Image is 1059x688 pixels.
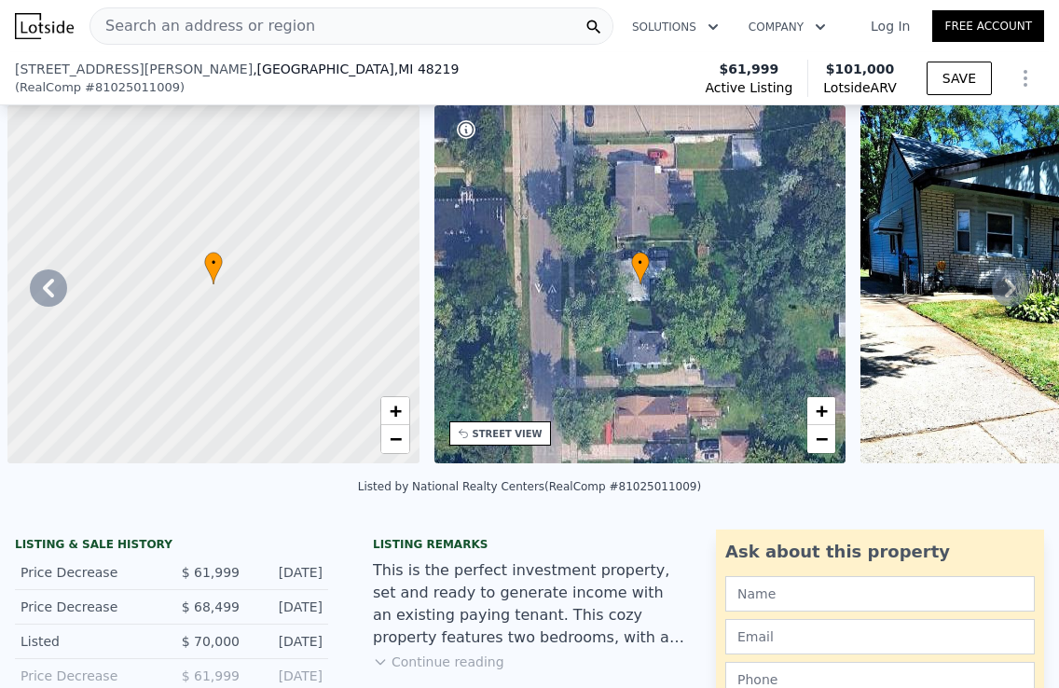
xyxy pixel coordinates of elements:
[932,10,1044,42] a: Free Account
[848,17,932,35] a: Log In
[617,10,734,44] button: Solutions
[85,78,180,97] span: # 81025011009
[807,397,835,425] a: Zoom in
[254,598,323,616] div: [DATE]
[204,252,223,284] div: •
[254,563,323,582] div: [DATE]
[823,78,896,97] span: Lotside ARV
[389,399,401,422] span: +
[927,62,992,95] button: SAVE
[734,10,841,44] button: Company
[90,15,315,37] span: Search an address or region
[182,565,240,580] span: $ 61,999
[705,78,792,97] span: Active Listing
[15,13,74,39] img: Lotside
[20,78,81,97] span: RealComp
[725,539,1035,565] div: Ask about this property
[725,576,1035,612] input: Name
[15,60,253,78] span: [STREET_ADDRESS][PERSON_NAME]
[21,598,157,616] div: Price Decrease
[816,399,828,422] span: +
[826,62,895,76] span: $101,000
[816,427,828,450] span: −
[21,667,157,685] div: Price Decrease
[631,252,650,284] div: •
[373,559,686,649] div: This is the perfect investment property, set and ready to generate income with an existing paying...
[381,397,409,425] a: Zoom in
[254,667,323,685] div: [DATE]
[473,427,543,441] div: STREET VIEW
[15,537,328,556] div: LISTING & SALE HISTORY
[807,425,835,453] a: Zoom out
[21,632,157,651] div: Listed
[725,619,1035,654] input: Email
[254,632,323,651] div: [DATE]
[373,537,686,552] div: Listing remarks
[719,60,778,78] span: $61,999
[21,563,157,582] div: Price Decrease
[358,480,701,493] div: Listed by National Realty Centers (RealComp #81025011009)
[631,255,650,271] span: •
[389,427,401,450] span: −
[182,599,240,614] span: $ 68,499
[394,62,460,76] span: , MI 48219
[15,78,185,97] div: ( )
[373,653,504,671] button: Continue reading
[253,60,459,78] span: , [GEOGRAPHIC_DATA]
[1007,60,1044,97] button: Show Options
[204,255,223,271] span: •
[182,668,240,683] span: $ 61,999
[381,425,409,453] a: Zoom out
[182,634,240,649] span: $ 70,000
